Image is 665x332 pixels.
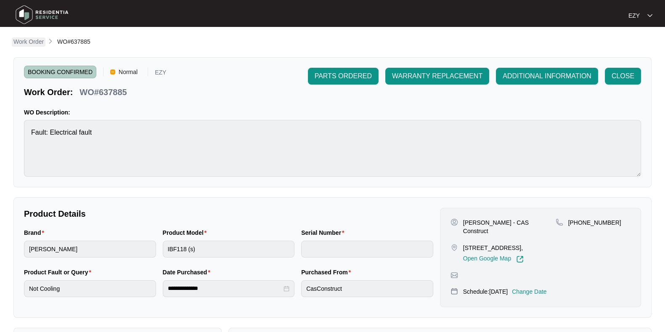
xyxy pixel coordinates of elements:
img: map-pin [450,244,458,251]
span: ADDITIONAL INFORMATION [503,71,591,81]
img: dropdown arrow [647,13,652,18]
p: Work Order: [24,86,73,98]
img: Vercel Logo [110,69,115,74]
a: Open Google Map [463,255,524,263]
label: Product Fault or Query [24,268,95,276]
a: Work Order [12,37,45,47]
span: CLOSE [612,71,634,81]
p: WO Description: [24,108,641,117]
input: Product Model [163,241,295,258]
button: WARRANTY REPLACEMENT [385,68,489,85]
span: BOOKING CONFIRMED [24,66,96,78]
img: map-pin [450,287,458,295]
p: EZY [628,11,640,20]
span: WARRANTY REPLACEMENT [392,71,482,81]
span: WO#637885 [57,38,90,45]
input: Serial Number [301,241,433,258]
img: Link-External [516,255,524,263]
img: map-pin [450,271,458,279]
p: [PERSON_NAME] - CAS Construct [463,218,556,235]
p: Work Order [13,37,44,46]
img: residentia service logo [13,2,72,27]
label: Date Purchased [163,268,214,276]
p: [STREET_ADDRESS], [463,244,524,252]
button: ADDITIONAL INFORMATION [496,68,598,85]
p: EZY [155,69,166,78]
span: Normal [115,66,141,78]
textarea: Fault: Electrical fault [24,120,641,177]
img: map-pin [556,218,563,226]
input: Product Fault or Query [24,280,156,297]
p: Change Date [512,287,547,296]
input: Purchased From [301,280,433,297]
input: Date Purchased [168,284,282,293]
input: Brand [24,241,156,258]
p: Schedule: [DATE] [463,287,508,296]
label: Purchased From [301,268,354,276]
img: chevron-right [47,38,54,45]
p: [PHONE_NUMBER] [568,218,621,227]
p: Product Details [24,208,433,220]
label: Brand [24,228,48,237]
label: Product Model [163,228,210,237]
p: WO#637885 [79,86,127,98]
span: PARTS ORDERED [315,71,372,81]
button: CLOSE [605,68,641,85]
button: PARTS ORDERED [308,68,379,85]
label: Serial Number [301,228,347,237]
img: user-pin [450,218,458,226]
